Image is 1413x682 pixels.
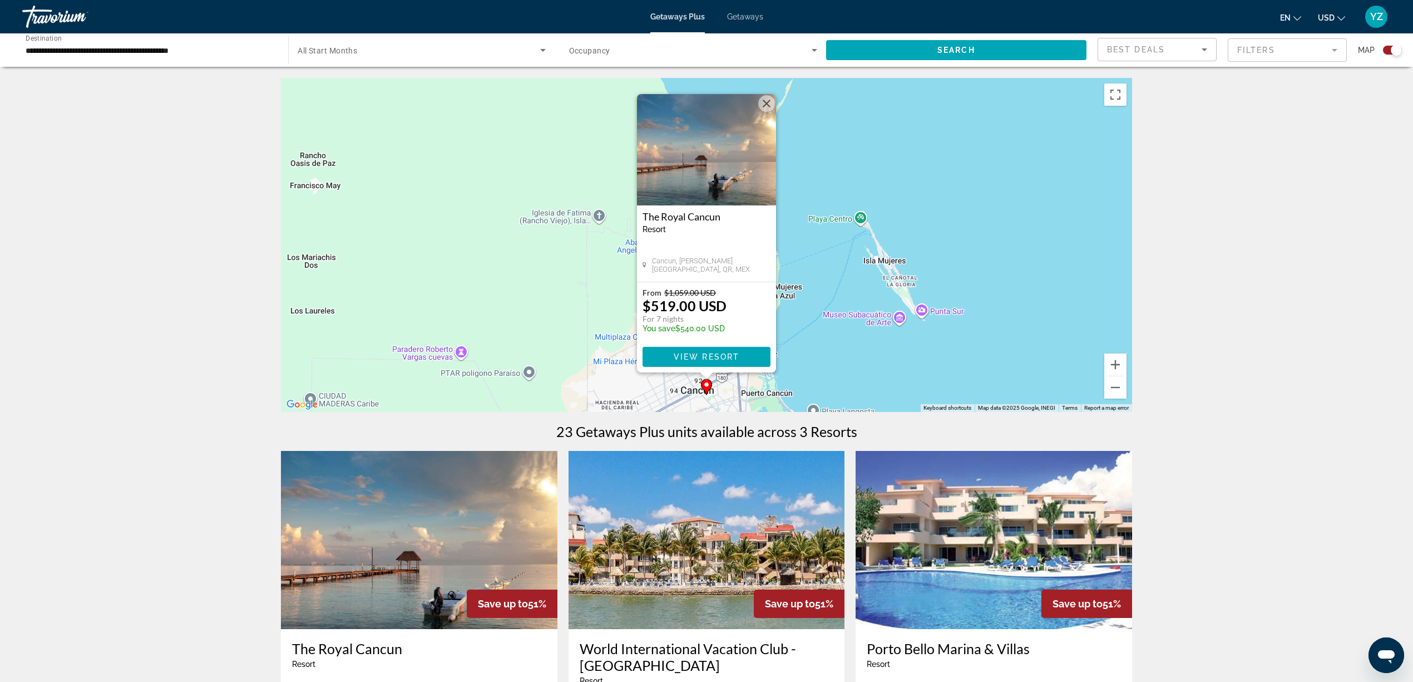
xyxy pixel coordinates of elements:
[650,12,705,21] a: Getaways Plus
[754,590,844,618] div: 51%
[1318,13,1335,22] span: USD
[937,46,975,55] span: Search
[1370,11,1383,22] span: YZ
[1062,405,1078,411] a: Terms (opens in new tab)
[1368,637,1404,673] iframe: Button to launch messaging window
[1280,13,1291,22] span: en
[978,405,1055,411] span: Map data ©2025 Google, INEGI
[569,451,845,629] img: ii_com1.jpg
[292,640,546,657] a: The Royal Cancun
[1053,598,1103,610] span: Save up to
[758,95,775,112] button: Close
[22,2,134,31] a: Travorium
[1358,42,1375,58] span: Map
[284,398,320,412] a: Open this area in Google Maps (opens a new window)
[643,324,675,333] span: You save
[643,297,727,314] p: $519.00 USD
[569,46,610,55] span: Occupancy
[281,451,557,629] img: ii_cii1.jpg
[467,590,557,618] div: 51%
[637,94,776,205] img: ii_cii1.jpg
[643,347,770,367] button: View Resort
[1041,590,1132,618] div: 51%
[652,257,770,273] span: Cancun, [PERSON_NAME][GEOGRAPHIC_DATA], QR, MEX
[674,352,739,361] span: View Resort
[867,660,890,669] span: Resort
[556,423,857,440] h1: 23 Getaways Plus units available across 3 Resorts
[1318,9,1345,26] button: Change currency
[1104,84,1127,106] button: Toggle fullscreen view
[923,404,971,412] button: Keyboard shortcuts
[580,640,834,674] a: World International Vacation Club - [GEOGRAPHIC_DATA]
[1228,38,1347,62] button: Filter
[643,288,661,297] span: From
[284,398,320,412] img: Google
[1107,45,1165,54] span: Best Deals
[478,598,528,610] span: Save up to
[727,12,763,21] a: Getaways
[643,225,666,234] span: Resort
[643,314,727,324] p: For 7 nights
[1104,376,1127,399] button: Zoom out
[1104,354,1127,376] button: Zoom in
[765,598,815,610] span: Save up to
[1280,9,1301,26] button: Change language
[1084,405,1129,411] a: Report a map error
[643,324,727,333] p: $540.00 USD
[292,660,315,669] span: Resort
[1362,5,1391,28] button: User Menu
[867,640,1121,657] a: Porto Bello Marina & Villas
[1107,43,1207,56] mat-select: Sort by
[826,40,1086,60] button: Search
[856,451,1132,629] img: ii_pbm1.jpg
[643,211,770,222] a: The Royal Cancun
[26,34,62,42] span: Destination
[664,288,716,297] span: $1,059.00 USD
[298,46,357,55] span: All Start Months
